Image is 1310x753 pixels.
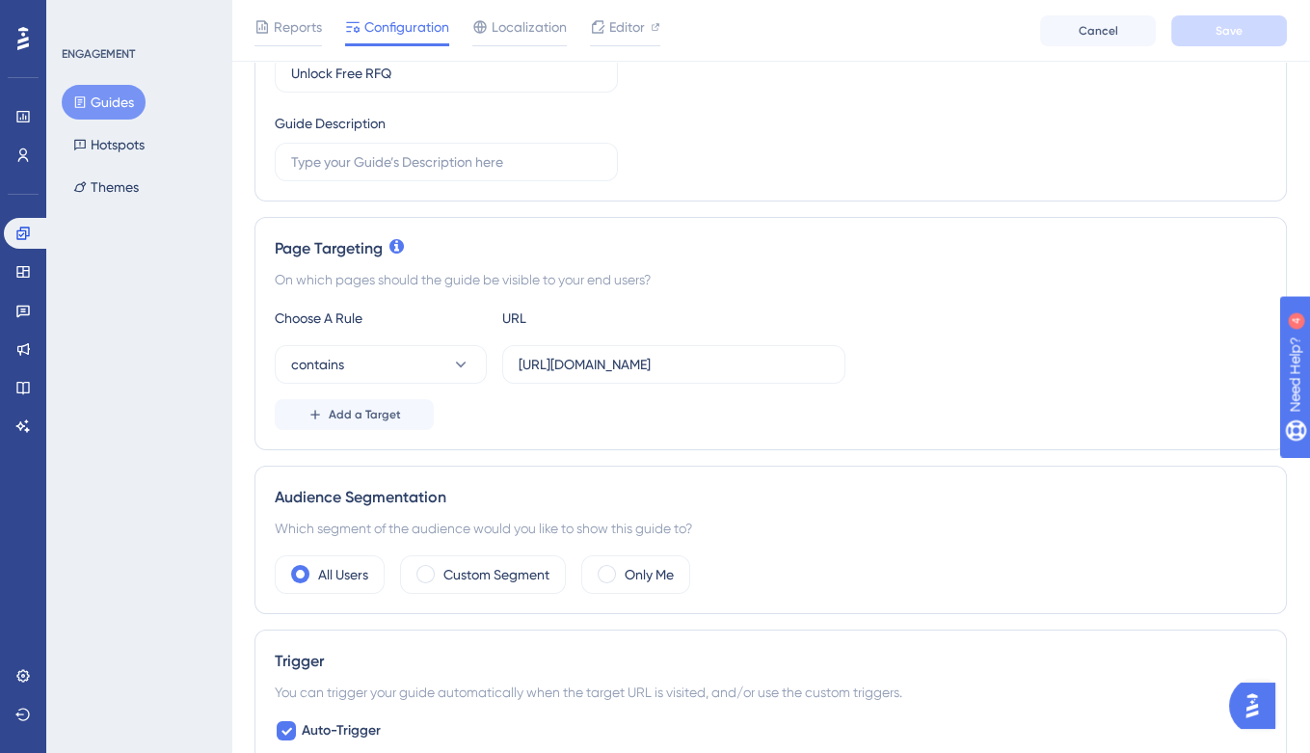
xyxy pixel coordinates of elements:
[291,353,344,376] span: contains
[492,15,567,39] span: Localization
[275,517,1267,540] div: Which segment of the audience would you like to show this guide to?
[275,345,487,384] button: contains
[275,112,386,135] div: Guide Description
[364,15,449,39] span: Configuration
[275,307,487,330] div: Choose A Rule
[1216,23,1243,39] span: Save
[62,170,150,204] button: Themes
[275,650,1267,673] div: Trigger
[62,46,135,62] div: ENGAGEMENT
[1040,15,1156,46] button: Cancel
[318,563,368,586] label: All Users
[62,85,146,120] button: Guides
[1079,23,1118,39] span: Cancel
[275,237,1267,260] div: Page Targeting
[502,307,714,330] div: URL
[134,10,140,25] div: 4
[519,354,829,375] input: yourwebsite.com/path
[609,15,645,39] span: Editor
[1171,15,1287,46] button: Save
[274,15,322,39] span: Reports
[329,407,401,422] span: Add a Target
[302,719,381,742] span: Auto-Trigger
[275,399,434,430] button: Add a Target
[443,563,549,586] label: Custom Segment
[291,151,602,173] input: Type your Guide’s Description here
[275,486,1267,509] div: Audience Segmentation
[291,63,602,84] input: Type your Guide’s Name here
[1229,677,1287,735] iframe: UserGuiding AI Assistant Launcher
[62,127,156,162] button: Hotspots
[275,681,1267,704] div: You can trigger your guide automatically when the target URL is visited, and/or use the custom tr...
[45,5,120,28] span: Need Help?
[275,268,1267,291] div: On which pages should the guide be visible to your end users?
[625,563,674,586] label: Only Me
